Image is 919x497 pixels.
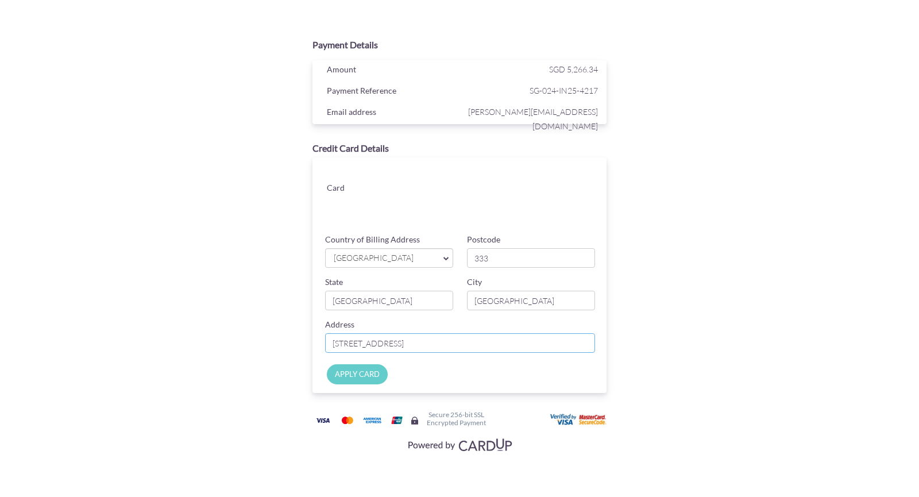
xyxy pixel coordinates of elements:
[498,194,596,215] iframe: Secure card security code input frame
[325,248,453,268] a: [GEOGRAPHIC_DATA]
[318,62,462,79] div: Amount
[333,252,434,264] span: [GEOGRAPHIC_DATA]
[325,319,354,330] label: Address
[410,416,419,425] img: Secure lock
[427,411,486,426] h6: Secure 256-bit SSL Encrypted Payment
[312,38,607,52] div: Payment Details
[325,234,420,245] label: Country of Billing Address
[327,364,388,384] input: APPLY CARD
[399,194,497,215] iframe: Secure card expiration date input frame
[325,276,343,288] label: State
[467,276,482,288] label: City
[402,434,517,455] img: Visa, Mastercard
[462,105,598,133] span: [PERSON_NAME][EMAIL_ADDRESS][DOMAIN_NAME]
[385,413,408,427] img: Union Pay
[318,105,462,122] div: Email address
[399,169,596,190] iframe: Secure card number input frame
[312,142,607,155] div: Credit Card Details
[318,83,462,101] div: Payment Reference
[311,413,334,427] img: Visa
[361,413,384,427] img: American Express
[462,83,598,98] span: SG-024-IN25-4217
[549,64,598,74] span: SGD 5,266.34
[318,180,390,198] div: Card
[467,234,500,245] label: Postcode
[336,413,359,427] img: Mastercard
[550,414,608,426] img: User card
